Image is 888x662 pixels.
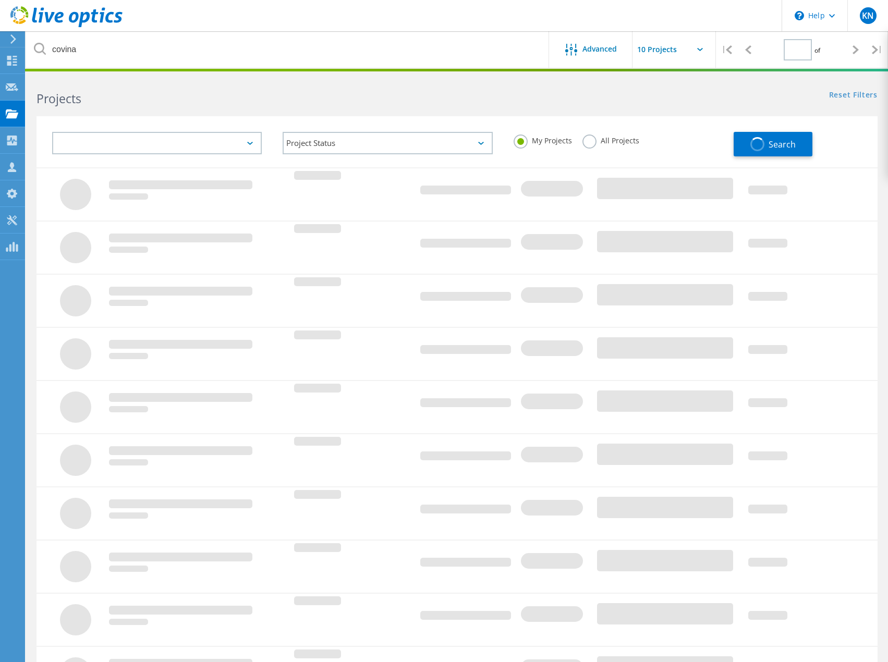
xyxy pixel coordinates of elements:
[769,139,796,150] span: Search
[867,31,888,68] div: |
[716,31,737,68] div: |
[514,134,572,144] label: My Projects
[10,22,123,29] a: Live Optics Dashboard
[26,31,550,68] input: Search projects by name, owner, ID, company, etc
[829,91,878,100] a: Reset Filters
[582,45,617,53] span: Advanced
[37,90,81,107] b: Projects
[814,46,820,55] span: of
[862,11,874,20] span: KN
[283,132,492,154] div: Project Status
[795,11,804,20] svg: \n
[734,132,812,156] button: Search
[582,134,639,144] label: All Projects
